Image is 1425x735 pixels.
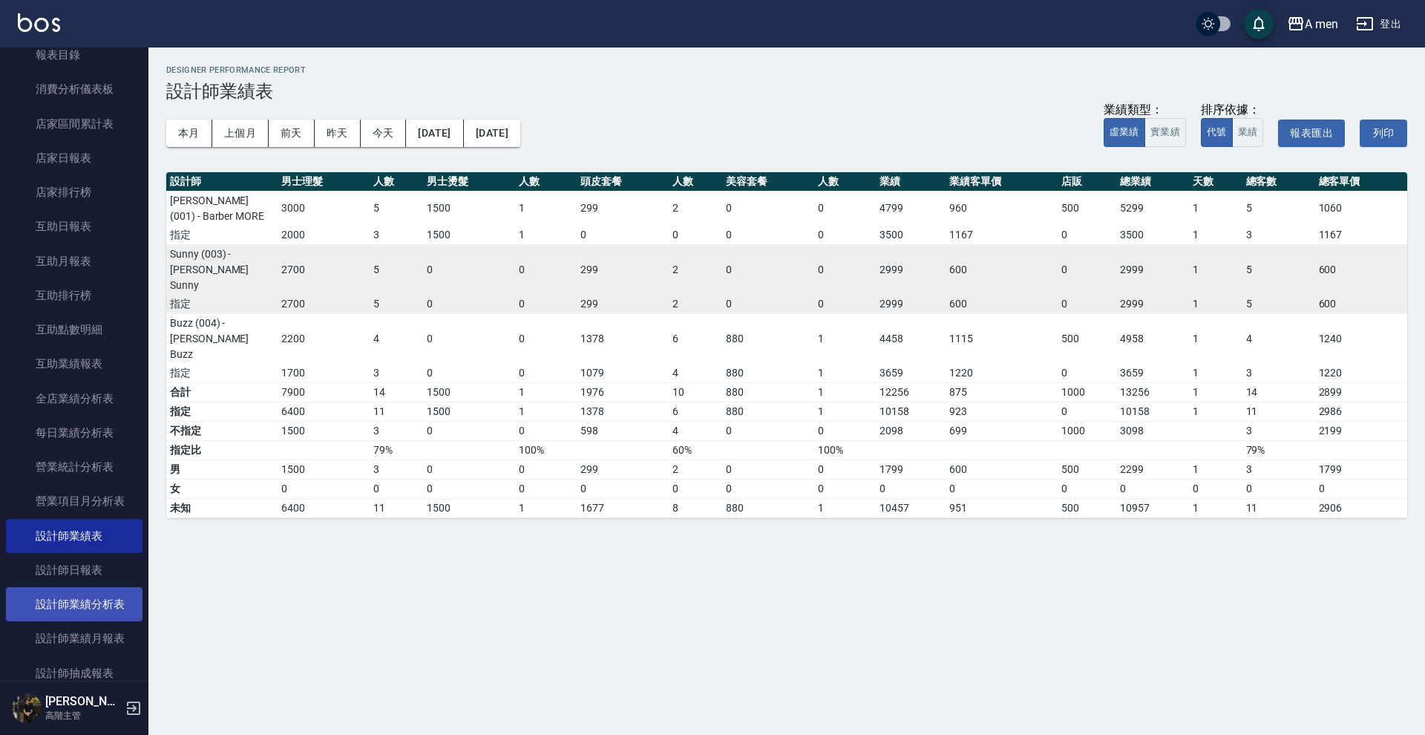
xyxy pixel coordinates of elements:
[464,120,520,147] button: [DATE]
[814,479,876,498] td: 0
[814,402,876,421] td: 1
[6,107,142,141] a: 店家區間累計表
[946,226,1058,245] td: 1167
[423,244,515,295] td: 0
[1315,460,1407,479] td: 1799
[814,191,876,226] td: 0
[946,402,1058,421] td: 923
[166,421,278,440] td: 不指定
[946,295,1058,314] td: 600
[722,313,814,364] td: 880
[1201,102,1264,118] div: 排序依據：
[166,460,278,479] td: 男
[423,460,515,479] td: 0
[1189,460,1242,479] td: 1
[515,226,577,245] td: 1
[18,13,60,32] img: Logo
[814,172,876,192] th: 人數
[370,191,423,226] td: 5
[278,402,370,421] td: 6400
[1315,313,1407,364] td: 1240
[6,450,142,484] a: 營業統計分析表
[1242,172,1315,192] th: 總客數
[6,313,142,347] a: 互助點數明細
[814,313,876,364] td: 1
[370,244,423,295] td: 5
[1242,244,1315,295] td: 5
[278,479,370,498] td: 0
[166,440,278,460] td: 指定比
[1232,118,1264,147] button: 業績
[6,38,142,72] a: 報表目錄
[1116,226,1189,245] td: 3500
[876,191,946,226] td: 4799
[669,498,722,517] td: 8
[1189,498,1242,517] td: 1
[722,191,814,226] td: 0
[166,191,278,226] td: [PERSON_NAME] (001) - Barber MORE
[370,364,423,383] td: 3
[1315,382,1407,402] td: 2899
[166,172,278,192] th: 設計師
[722,226,814,245] td: 0
[669,479,722,498] td: 0
[166,81,1407,102] h3: 設計師業績表
[1315,479,1407,498] td: 0
[1315,191,1407,226] td: 1060
[722,460,814,479] td: 0
[722,479,814,498] td: 0
[1144,118,1186,147] button: 實業績
[1305,15,1338,33] div: A men
[1116,313,1189,364] td: 4958
[1058,226,1116,245] td: 0
[166,172,1407,518] table: a dense table
[166,226,278,245] td: 指定
[166,295,278,314] td: 指定
[669,226,722,245] td: 0
[669,295,722,314] td: 2
[1189,244,1242,295] td: 1
[423,402,515,421] td: 1500
[6,347,142,381] a: 互助業績報表
[423,226,515,245] td: 1500
[370,421,423,440] td: 3
[515,244,577,295] td: 0
[423,191,515,226] td: 1500
[577,226,669,245] td: 0
[269,120,315,147] button: 前天
[315,120,361,147] button: 昨天
[6,416,142,450] a: 每日業績分析表
[370,460,423,479] td: 3
[1315,244,1407,295] td: 600
[722,382,814,402] td: 880
[278,295,370,314] td: 2700
[515,479,577,498] td: 0
[876,402,946,421] td: 10158
[1242,402,1315,421] td: 11
[423,421,515,440] td: 0
[6,175,142,209] a: 店家排行榜
[577,191,669,226] td: 299
[515,364,577,383] td: 0
[6,244,142,278] a: 互助月報表
[370,402,423,421] td: 11
[166,382,278,402] td: 合計
[814,498,876,517] td: 1
[669,382,722,402] td: 10
[166,244,278,295] td: Sunny (003) - [PERSON_NAME] Sunny
[722,402,814,421] td: 880
[1116,364,1189,383] td: 3659
[577,364,669,383] td: 1079
[1189,382,1242,402] td: 1
[722,295,814,314] td: 0
[166,402,278,421] td: 指定
[6,621,142,656] a: 設計師業績月報表
[423,313,515,364] td: 0
[946,421,1058,440] td: 699
[669,402,722,421] td: 6
[423,479,515,498] td: 0
[370,313,423,364] td: 4
[876,295,946,314] td: 2999
[1058,479,1116,498] td: 0
[669,172,722,192] th: 人數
